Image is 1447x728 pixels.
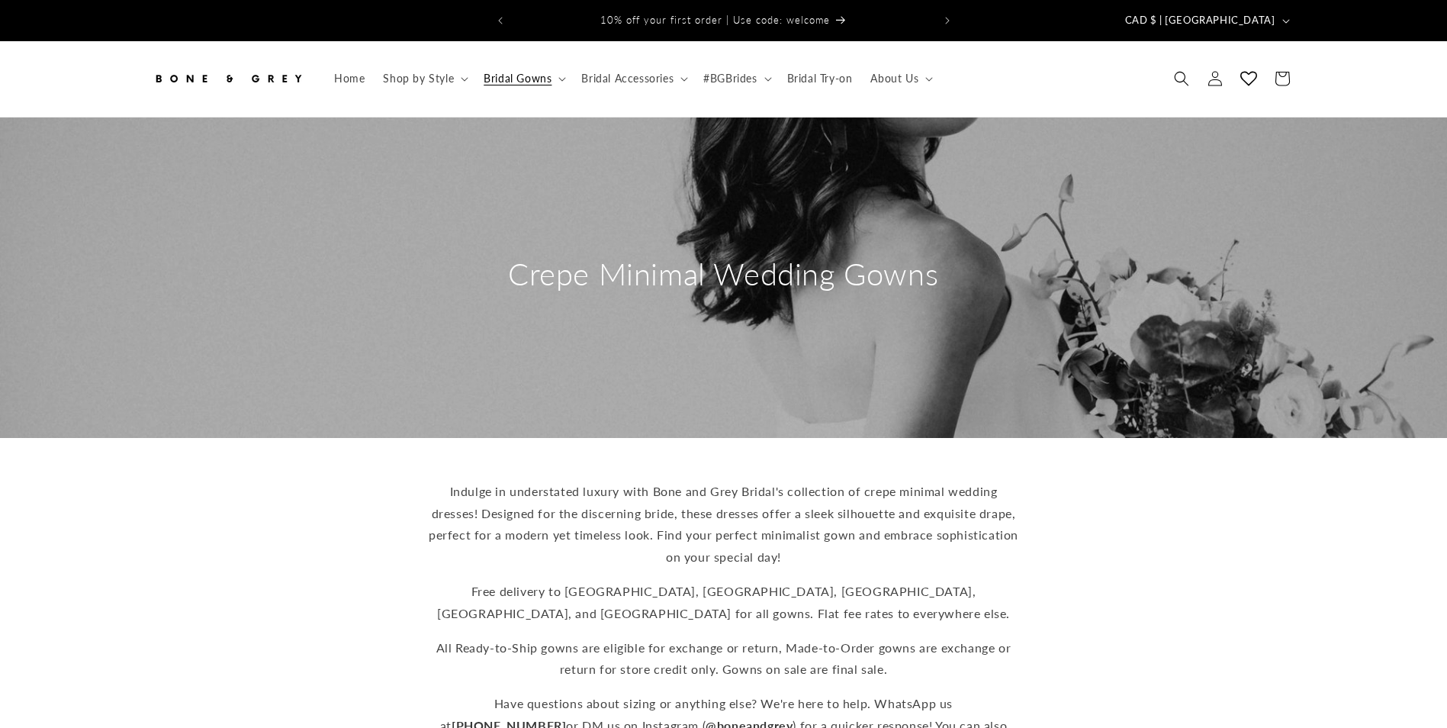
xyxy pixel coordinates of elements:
[931,6,964,35] button: Next announcement
[146,56,310,101] a: Bone and Grey Bridal
[870,72,918,85] span: About Us
[325,63,374,95] a: Home
[152,62,304,95] img: Bone and Grey Bridal
[334,72,365,85] span: Home
[1125,13,1275,28] span: CAD $ | [GEOGRAPHIC_DATA]
[484,72,551,85] span: Bridal Gowns
[426,581,1021,625] p: Free delivery to [GEOGRAPHIC_DATA], [GEOGRAPHIC_DATA], [GEOGRAPHIC_DATA], [GEOGRAPHIC_DATA], and ...
[572,63,694,95] summary: Bridal Accessories
[374,63,474,95] summary: Shop by Style
[484,6,517,35] button: Previous announcement
[508,254,938,294] h2: Crepe Minimal Wedding Gowns
[1116,6,1296,35] button: CAD $ | [GEOGRAPHIC_DATA]
[383,72,454,85] span: Shop by Style
[694,63,777,95] summary: #BGBrides
[474,63,572,95] summary: Bridal Gowns
[778,63,862,95] a: Bridal Try-on
[426,481,1021,569] p: Indulge in understated luxury with Bone and Grey Bridal's collection of crepe minimal wedding dre...
[426,637,1021,681] p: All Ready-to-Ship gowns are eligible for exchange or return, Made-to-Order gowns are exchange or ...
[861,63,939,95] summary: About Us
[600,14,830,26] span: 10% off your first order | Use code: welcome
[787,72,853,85] span: Bridal Try-on
[1165,62,1198,95] summary: Search
[703,72,757,85] span: #BGBrides
[581,72,674,85] span: Bridal Accessories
